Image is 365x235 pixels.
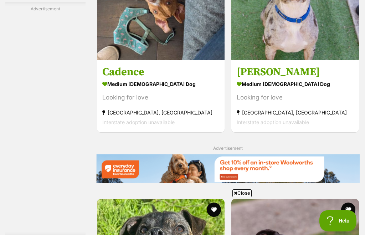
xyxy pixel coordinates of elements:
[96,154,360,185] a: Everyday Insurance promotional banner
[17,15,74,229] iframe: Advertisement
[237,93,354,103] div: Looking for love
[102,66,219,79] h3: Cadence
[96,154,360,183] img: Everyday Insurance promotional banner
[102,93,219,103] div: Looking for love
[10,199,355,231] iframe: Advertisement
[102,119,175,126] span: Interstate adoption unavailable
[97,60,225,133] a: Cadence medium [DEMOGRAPHIC_DATA] Dog Looking for love [GEOGRAPHIC_DATA], [GEOGRAPHIC_DATA] Inter...
[213,145,243,151] span: Advertisement
[237,79,354,90] strong: medium [DEMOGRAPHIC_DATA] Dog
[231,60,359,133] a: [PERSON_NAME] medium [DEMOGRAPHIC_DATA] Dog Looking for love [GEOGRAPHIC_DATA], [GEOGRAPHIC_DATA]...
[319,210,358,231] iframe: Help Scout Beacon - Open
[237,119,309,126] span: Interstate adoption unavailable
[237,108,354,118] strong: [GEOGRAPHIC_DATA], [GEOGRAPHIC_DATA]
[232,189,252,196] span: Close
[237,66,354,79] h3: [PERSON_NAME]
[102,108,219,118] strong: [GEOGRAPHIC_DATA], [GEOGRAPHIC_DATA]
[102,79,219,90] strong: medium [DEMOGRAPHIC_DATA] Dog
